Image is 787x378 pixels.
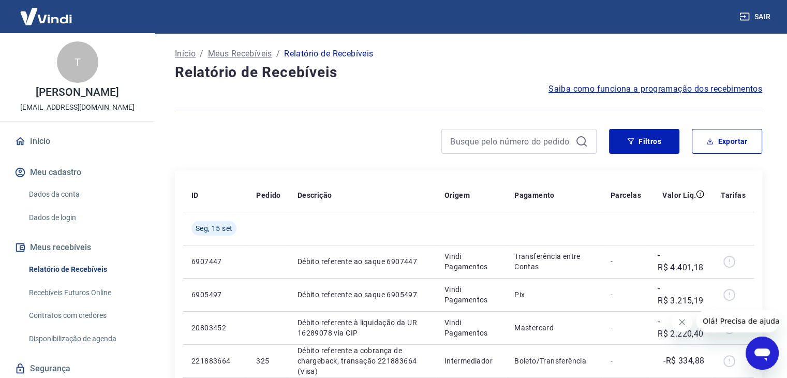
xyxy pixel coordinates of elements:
[746,337,779,370] iframe: Botão para abrir a janela de mensagens
[20,102,135,113] p: [EMAIL_ADDRESS][DOMAIN_NAME]
[548,83,762,95] a: Saiba como funciona a programação dos recebimentos
[721,190,746,200] p: Tarifas
[658,282,704,307] p: -R$ 3.215,19
[12,130,142,153] a: Início
[514,190,555,200] p: Pagamento
[175,48,196,60] a: Início
[25,282,142,303] a: Recebíveis Futuros Online
[737,7,775,26] button: Sair
[663,355,704,367] p: -R$ 334,88
[658,315,704,340] p: -R$ 2.220,40
[611,356,641,366] p: -
[514,356,594,366] p: Boleto/Transferência
[12,236,142,259] button: Meus recebíveis
[444,317,498,338] p: Vindi Pagamentos
[444,284,498,305] p: Vindi Pagamentos
[611,190,641,200] p: Parcelas
[672,312,692,332] iframe: Fechar mensagem
[444,356,498,366] p: Intermediador
[298,190,332,200] p: Descrição
[25,184,142,205] a: Dados da conta
[284,48,373,60] p: Relatório de Recebíveis
[191,289,240,300] p: 6905497
[12,1,80,32] img: Vindi
[692,129,762,154] button: Exportar
[298,289,428,300] p: Débito referente ao saque 6905497
[36,87,118,98] p: [PERSON_NAME]
[611,256,641,267] p: -
[611,289,641,300] p: -
[25,207,142,228] a: Dados de login
[200,48,203,60] p: /
[696,310,779,332] iframe: Mensagem da empresa
[658,249,704,274] p: -R$ 4.401,18
[276,48,280,60] p: /
[514,323,594,333] p: Mastercard
[298,256,428,267] p: Débito referente ao saque 6907447
[444,251,498,272] p: Vindi Pagamentos
[298,345,428,376] p: Débito referente a cobrança de chargeback, transação 221883664 (Visa)
[208,48,272,60] a: Meus Recebíveis
[25,305,142,326] a: Contratos com credores
[12,161,142,184] button: Meu cadastro
[662,190,696,200] p: Valor Líq.
[256,356,280,366] p: 325
[450,134,571,149] input: Busque pelo número do pedido
[256,190,280,200] p: Pedido
[196,223,232,234] span: Seg, 15 set
[611,323,641,333] p: -
[444,190,470,200] p: Origem
[191,323,240,333] p: 20803452
[514,251,594,272] p: Transferência entre Contas
[191,256,240,267] p: 6907447
[191,356,240,366] p: 221883664
[298,317,428,338] p: Débito referente à liquidação da UR 16289078 via CIP
[175,62,762,83] h4: Relatório de Recebíveis
[25,328,142,350] a: Disponibilização de agenda
[191,190,199,200] p: ID
[514,289,594,300] p: Pix
[6,7,87,16] span: Olá! Precisa de ajuda?
[609,129,679,154] button: Filtros
[25,259,142,280] a: Relatório de Recebíveis
[57,41,98,83] div: T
